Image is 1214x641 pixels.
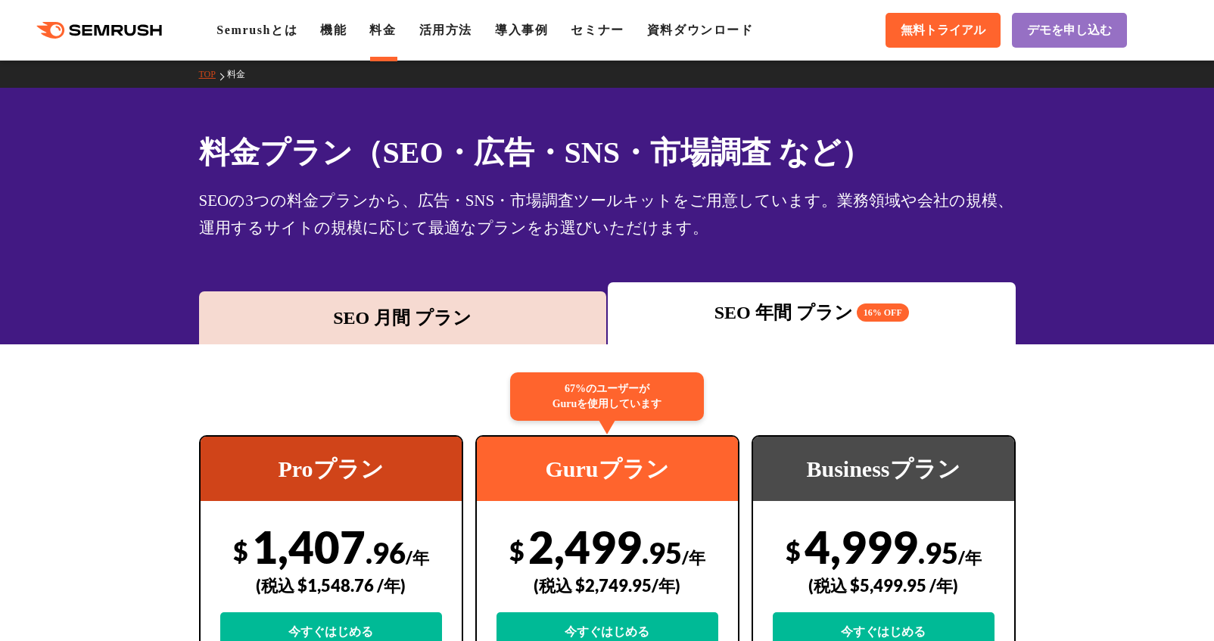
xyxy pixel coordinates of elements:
[227,69,257,79] a: 料金
[369,23,396,36] a: 料金
[615,299,1008,326] div: SEO 年間 プラン
[1012,13,1127,48] a: デモを申し込む
[918,535,958,570] span: .95
[366,535,406,570] span: .96
[419,23,472,36] a: 活用方法
[220,559,442,612] div: (税込 $1,548.76 /年)
[753,437,1014,501] div: Businessプラン
[886,13,1001,48] a: 無料トライアル
[510,372,704,421] div: 67%のユーザーが Guruを使用しています
[642,535,682,570] span: .95
[647,23,754,36] a: 資料ダウンロード
[786,535,801,566] span: $
[199,69,227,79] a: TOP
[496,559,718,612] div: (税込 $2,749.95/年)
[477,437,738,501] div: Guruプラン
[773,559,995,612] div: (税込 $5,499.95 /年)
[199,187,1016,241] div: SEOの3つの料金プランから、広告・SNS・市場調査ツールキットをご用意しています。業務領域や会社の規模、運用するサイトの規模に応じて最適なプランをお選びいただけます。
[901,23,985,39] span: 無料トライアル
[1027,23,1112,39] span: デモを申し込む
[857,303,909,322] span: 16% OFF
[682,547,705,568] span: /年
[216,23,297,36] a: Semrushとは
[509,535,525,566] span: $
[406,547,429,568] span: /年
[495,23,548,36] a: 導入事例
[199,130,1016,175] h1: 料金プラン（SEO・広告・SNS・市場調査 など）
[320,23,347,36] a: 機能
[207,304,599,331] div: SEO 月間 プラン
[571,23,624,36] a: セミナー
[201,437,462,501] div: Proプラン
[958,547,982,568] span: /年
[233,535,248,566] span: $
